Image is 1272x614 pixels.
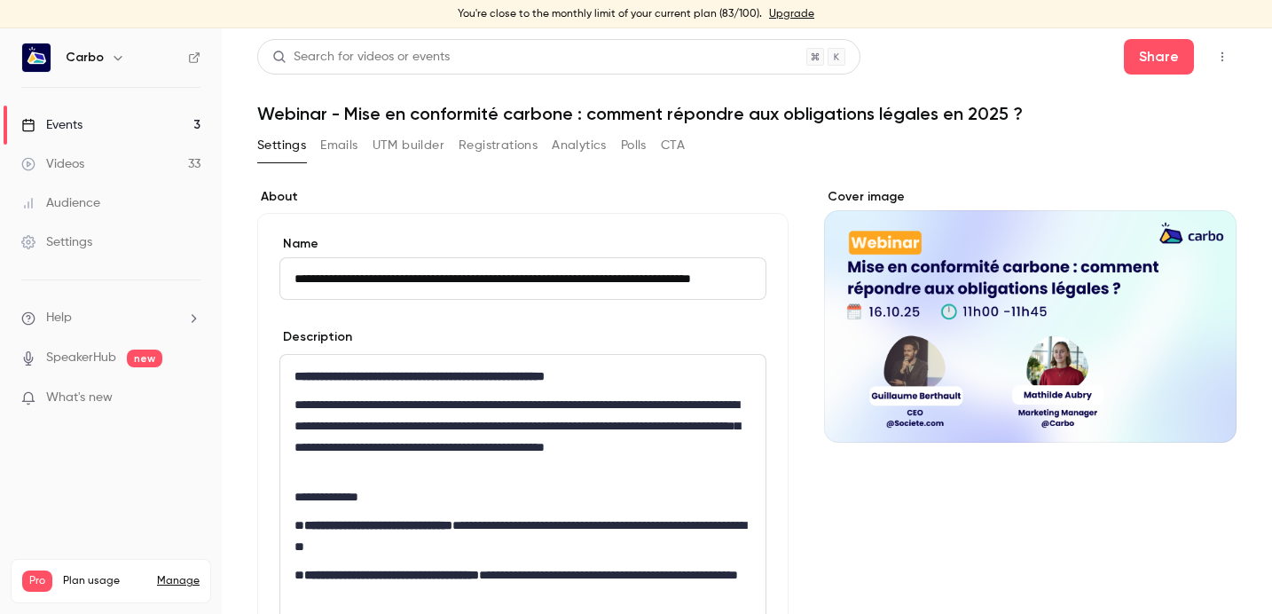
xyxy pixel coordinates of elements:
[21,155,84,173] div: Videos
[46,389,113,407] span: What's new
[279,235,766,253] label: Name
[661,131,685,160] button: CTA
[63,574,146,588] span: Plan usage
[22,571,52,592] span: Pro
[824,188,1237,443] section: Cover image
[157,574,200,588] a: Manage
[46,349,116,367] a: SpeakerHub
[21,194,100,212] div: Audience
[66,49,104,67] h6: Carbo
[459,131,538,160] button: Registrations
[272,48,450,67] div: Search for videos or events
[769,7,814,21] a: Upgrade
[21,233,92,251] div: Settings
[279,328,352,346] label: Description
[127,350,162,367] span: new
[257,131,306,160] button: Settings
[257,103,1237,124] h1: Webinar - Mise en conformité carbone : comment répondre aux obligations légales en 2025 ?
[373,131,444,160] button: UTM builder
[21,309,200,327] li: help-dropdown-opener
[824,188,1237,206] label: Cover image
[621,131,647,160] button: Polls
[320,131,357,160] button: Emails
[1124,39,1194,75] button: Share
[22,43,51,72] img: Carbo
[179,390,200,406] iframe: Noticeable Trigger
[257,188,789,206] label: About
[46,309,72,327] span: Help
[552,131,607,160] button: Analytics
[21,116,82,134] div: Events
